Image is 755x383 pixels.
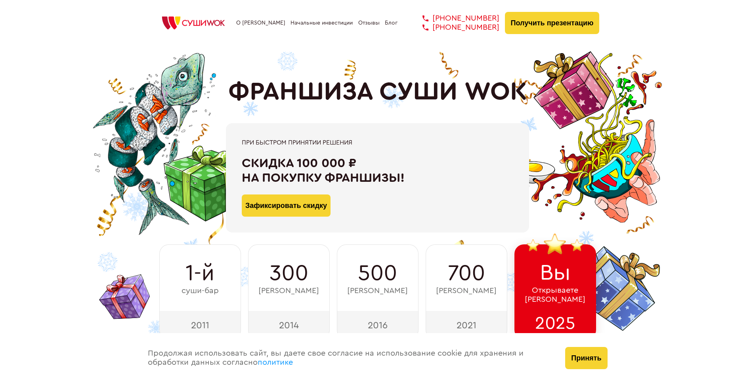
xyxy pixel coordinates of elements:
[358,261,397,286] span: 500
[182,286,219,295] span: суши-бар
[242,156,513,185] div: Скидка 100 000 ₽ на покупку франшизы!
[358,20,380,26] a: Отзывы
[270,261,308,286] span: 300
[140,333,558,383] div: Продолжая использовать сайт, вы даете свое согласие на использование cookie для хранения и обрабо...
[156,14,231,32] img: СУШИWOK
[248,311,330,339] div: 2014
[514,311,596,339] div: 2025
[337,311,419,339] div: 2016
[291,20,353,26] a: Начальные инвестиции
[159,311,241,339] div: 2011
[505,12,600,34] button: Получить презентацию
[385,20,398,26] a: Блог
[347,286,408,295] span: [PERSON_NAME]
[242,194,331,217] button: Зафиксировать скидку
[185,261,214,286] span: 1-й
[258,286,319,295] span: [PERSON_NAME]
[448,261,485,286] span: 700
[411,23,499,32] a: [PHONE_NUMBER]
[426,311,507,339] div: 2021
[525,286,585,304] span: Открываете [PERSON_NAME]
[436,286,497,295] span: [PERSON_NAME]
[540,260,571,286] span: Вы
[411,14,499,23] a: [PHONE_NUMBER]
[228,77,527,107] h1: ФРАНШИЗА СУШИ WOK
[236,20,285,26] a: О [PERSON_NAME]
[565,347,607,369] button: Принять
[258,358,293,366] a: политике
[242,139,513,146] div: При быстром принятии решения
